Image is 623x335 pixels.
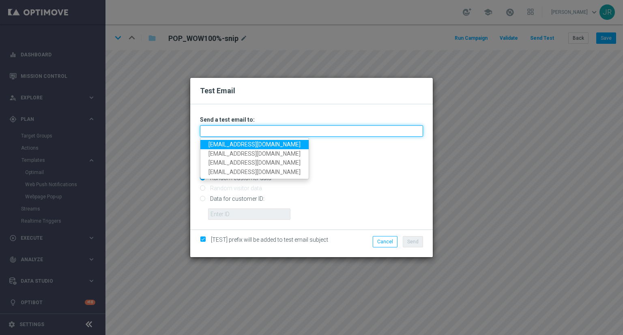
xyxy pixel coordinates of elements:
h3: Send a test email to: [200,116,423,123]
a: [EMAIL_ADDRESS][DOMAIN_NAME] [200,149,309,159]
h2: Test Email [200,86,423,96]
a: [EMAIL_ADDRESS][DOMAIN_NAME] [200,140,309,149]
span: Send [407,239,419,245]
p: Separate multiple addresses with commas [200,139,423,146]
button: Send [403,236,423,247]
a: [EMAIL_ADDRESS][DOMAIN_NAME] [200,158,309,167]
p: Email with customer data [200,162,423,170]
button: Cancel [373,236,397,247]
a: [EMAIL_ADDRESS][DOMAIN_NAME] [200,167,309,177]
input: Enter ID [208,208,290,220]
span: [TEST] prefix will be added to test email subject [211,236,328,243]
